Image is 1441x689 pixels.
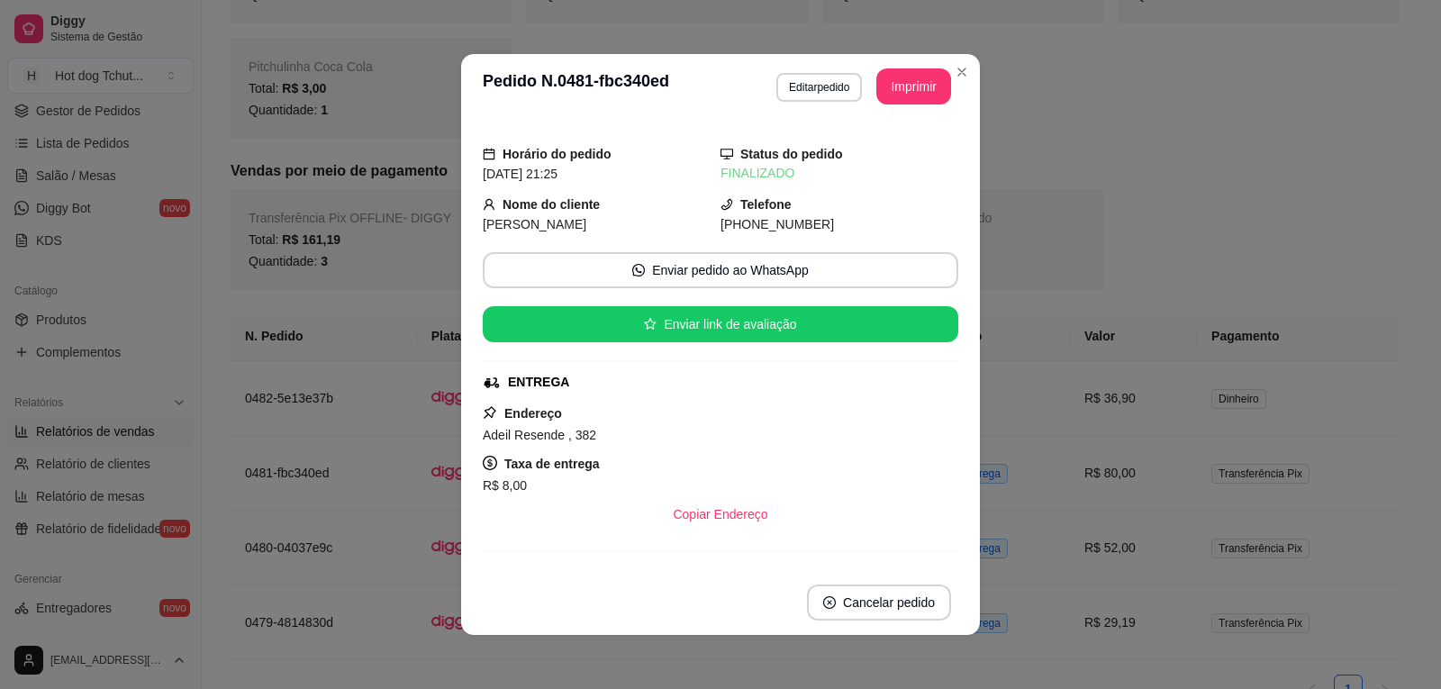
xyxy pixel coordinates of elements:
[876,68,951,104] button: Imprimir
[483,306,958,342] button: starEnviar link de avaliação
[720,217,834,231] span: [PHONE_NUMBER]
[720,164,958,183] div: FINALIZADO
[740,147,843,161] strong: Status do pedido
[483,68,669,104] h3: Pedido N. 0481-fbc340ed
[740,197,792,212] strong: Telefone
[483,252,958,288] button: whats-appEnviar pedido ao WhatsApp
[508,373,569,392] div: ENTREGA
[644,318,657,331] span: star
[483,478,527,493] span: R$ 8,00
[483,405,497,420] span: pushpin
[823,596,836,609] span: close-circle
[658,496,782,532] button: Copiar Endereço
[483,428,596,442] span: Adeil Resende , 382
[483,456,497,470] span: dollar
[503,147,612,161] strong: Horário do pedido
[776,73,862,102] button: Editarpedido
[504,406,562,421] strong: Endereço
[483,198,495,211] span: user
[947,58,976,86] button: Close
[720,148,733,160] span: desktop
[632,264,645,277] span: whats-app
[483,148,495,160] span: calendar
[807,585,951,621] button: close-circleCancelar pedido
[483,167,557,181] span: [DATE] 21:25
[483,217,586,231] span: [PERSON_NAME]
[720,198,733,211] span: phone
[504,457,600,471] strong: Taxa de entrega
[503,197,600,212] strong: Nome do cliente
